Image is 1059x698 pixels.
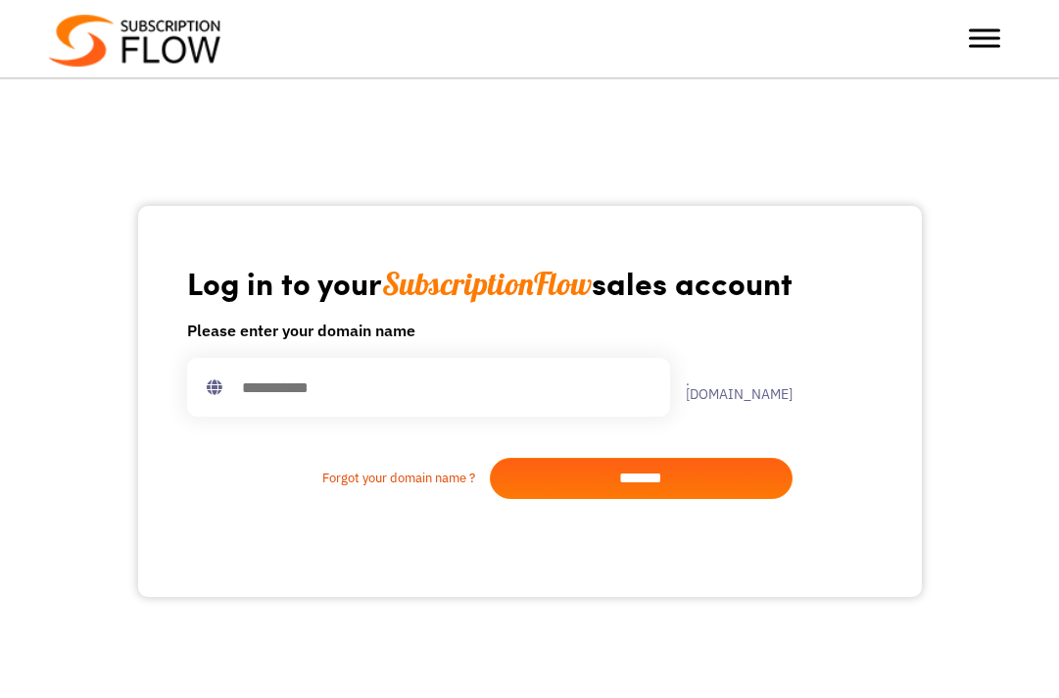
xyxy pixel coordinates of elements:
[969,29,1000,48] button: Toggle Menu
[382,264,592,303] span: SubscriptionFlow
[49,15,220,67] img: Subscriptionflow
[670,374,793,401] label: .[DOMAIN_NAME]
[187,263,793,303] h1: Log in to your sales account
[187,469,490,488] a: Forgot your domain name ?
[187,319,793,342] h6: Please enter your domain name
